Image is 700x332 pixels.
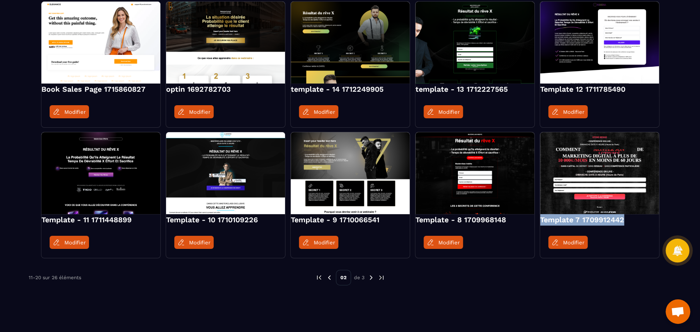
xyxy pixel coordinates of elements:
span: Modifier [64,109,86,115]
img: next [367,274,375,281]
span: Modifier [189,239,210,246]
a: Modifier [424,105,463,118]
span: Modifier [314,109,335,115]
img: image [540,132,659,214]
img: prev [315,274,323,281]
span: Modifier [189,109,210,115]
h4: Template - 8 1709968148 [415,214,534,226]
img: prev [326,274,333,281]
a: Modifier [299,105,338,118]
p: 11-20 sur 26 éléments [29,275,81,280]
img: image [291,2,410,84]
h4: Template - 9 1710066541 [291,214,410,226]
div: Mở cuộc trò chuyện [666,299,690,324]
h4: template - 14 1712249905 [291,84,410,95]
span: Modifier [438,109,460,115]
h4: Template - 10 1710109226 [166,214,285,226]
img: image [166,132,285,214]
h4: Template 12 1711785490 [540,84,659,95]
a: Modifier [548,105,588,118]
a: Modifier [50,105,89,118]
img: image [166,2,285,84]
img: image [415,132,534,214]
a: Modifier [299,236,338,249]
img: image [41,132,160,214]
h4: optin 1692782703 [166,84,285,95]
span: Modifier [64,239,86,246]
h4: Book Sales Page 1715860827 [41,84,160,95]
img: image [415,2,534,84]
span: Modifier [314,239,335,246]
a: Modifier [174,105,214,118]
h4: Template 7 1709912442 [540,214,659,226]
img: image [41,2,160,84]
a: Modifier [548,236,588,249]
span: Modifier [563,239,584,246]
img: next [378,274,385,281]
span: Modifier [563,109,584,115]
h4: template - 13 1712227565 [415,84,534,95]
img: image [540,2,659,84]
span: Modifier [438,239,460,246]
img: image [291,132,410,214]
a: Modifier [174,236,214,249]
h4: Template - 11 1711448899 [41,214,160,226]
p: de 3 [354,274,365,281]
a: Modifier [50,236,89,249]
p: 02 [336,270,351,285]
a: Modifier [424,236,463,249]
